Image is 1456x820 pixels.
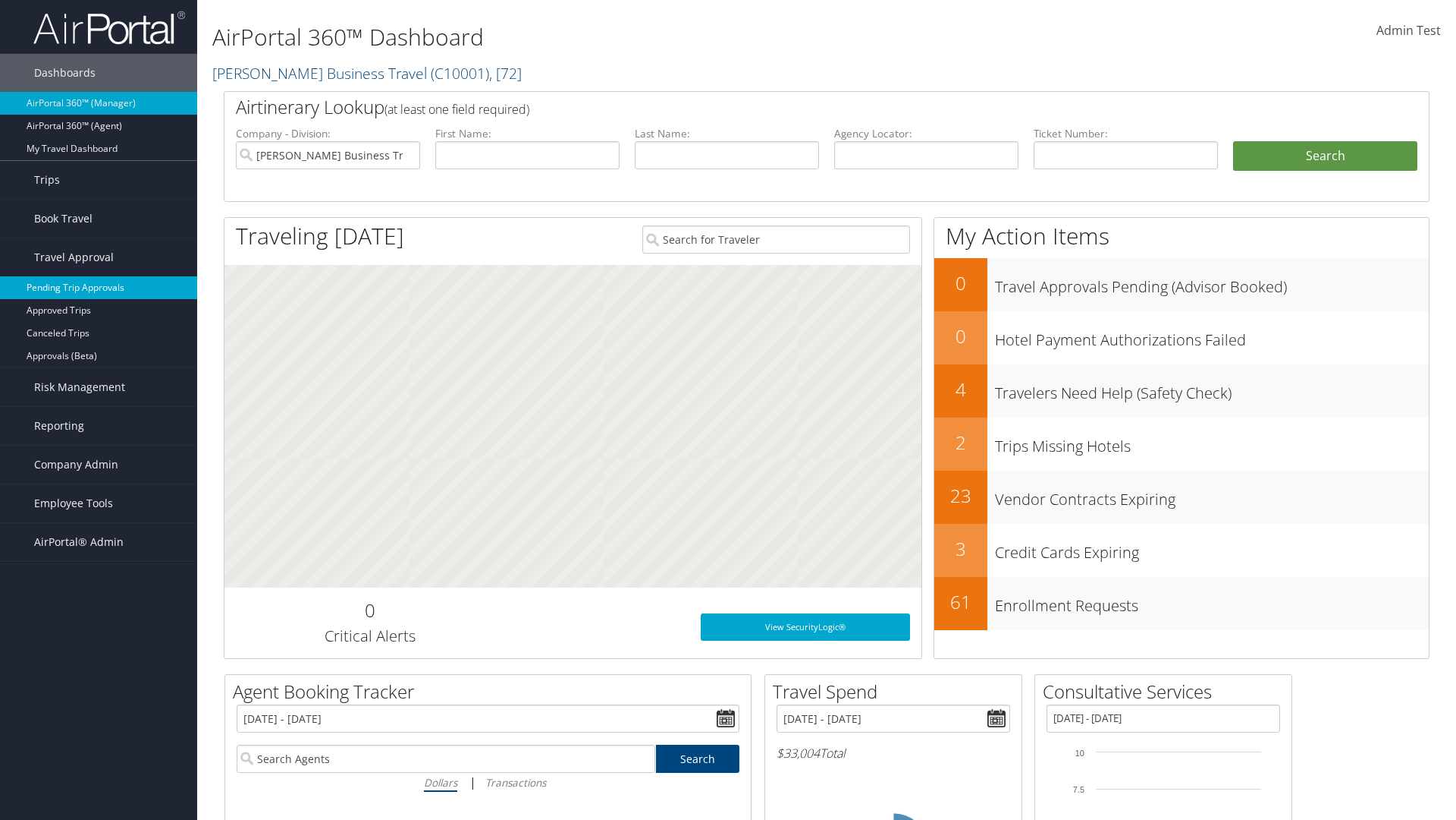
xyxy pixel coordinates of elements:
[934,577,1429,630] a: 61Enrollment Requests
[33,10,185,46] img: airportal-logo.png
[34,407,84,445] span: Reporting
[435,126,620,141] label: First Name:
[995,588,1429,617] h3: Enrollment Requests
[34,523,124,561] span: AirPortal® Admin
[934,536,987,562] h2: 3
[212,63,522,84] a: [PERSON_NAME] Business Travel
[233,679,751,705] h2: Agent Booking Tracker
[424,775,457,790] i: Dollars
[236,126,420,141] label: Company - Division:
[995,481,1429,510] h3: Vendor Contracts Expiring
[995,535,1429,563] h3: Credit Cards Expiring
[431,63,489,84] span: ( C10001 )
[995,269,1429,298] h3: Travel Approvals Pending (Advisor Booked)
[834,126,1018,141] label: Agency Locator:
[701,613,910,641] a: View SecurityLogic®
[773,679,1021,705] h2: Travel Spend
[934,220,1429,252] h1: My Action Items
[934,589,987,615] h2: 61
[635,126,819,141] label: Last Name:
[1034,126,1218,141] label: Ticket Number:
[237,745,655,773] input: Search Agents
[934,258,1429,311] a: 0Travel Approvals Pending (Advisor Booked)
[34,200,93,238] span: Book Travel
[934,418,1429,471] a: 2Trips Missing Hotels
[1043,679,1291,705] h2: Consultative Services
[384,101,529,118] span: (at least one field required)
[1376,22,1441,39] span: Admin Test
[1073,785,1084,794] tspan: 7.5
[995,375,1429,404] h3: Travelers Need Help (Safety Check)
[995,322,1429,351] h3: Hotel Payment Authorizations Failed
[212,21,1031,53] h1: AirPortal 360™ Dashboard
[236,626,504,647] h3: Critical Alerts
[642,225,910,254] input: Search for Traveler
[934,483,987,509] h2: 23
[489,63,522,84] span: , [ 72 ]
[995,428,1429,457] h3: Trips Missing Hotels
[656,745,740,773] a: Search
[34,446,118,484] span: Company Admin
[777,745,820,762] span: $33,004
[34,238,114,276] span: Travel Approval
[934,270,987,296] h2: 0
[934,524,1429,577] a: 3Credit Cards Expiring
[485,775,546,790] i: Transactions
[1376,8,1441,55] a: Admin Test
[34,54,96,92] span: Dashboards
[236,220,404,252] h1: Traveling [DATE]
[777,745,1010,762] h6: Total
[236,598,504,623] h2: 0
[934,311,1429,364] a: 0Hotel Payment Authorizations Failed
[934,471,1429,524] a: 23Vendor Contracts Expiring
[934,377,987,402] h2: 4
[934,430,987,456] h2: 2
[237,773,739,792] div: |
[1233,141,1417,172] button: Search
[34,161,60,199] span: Trips
[934,364,1429,418] a: 4Travelers Need Help (Safety Check)
[1075,749,1084,758] tspan: 10
[236,94,1317,120] h2: Airtinerary Lookup
[34,484,113,522] span: Employee Tools
[34,368,125,406] span: Risk Management
[934,323,987,349] h2: 0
